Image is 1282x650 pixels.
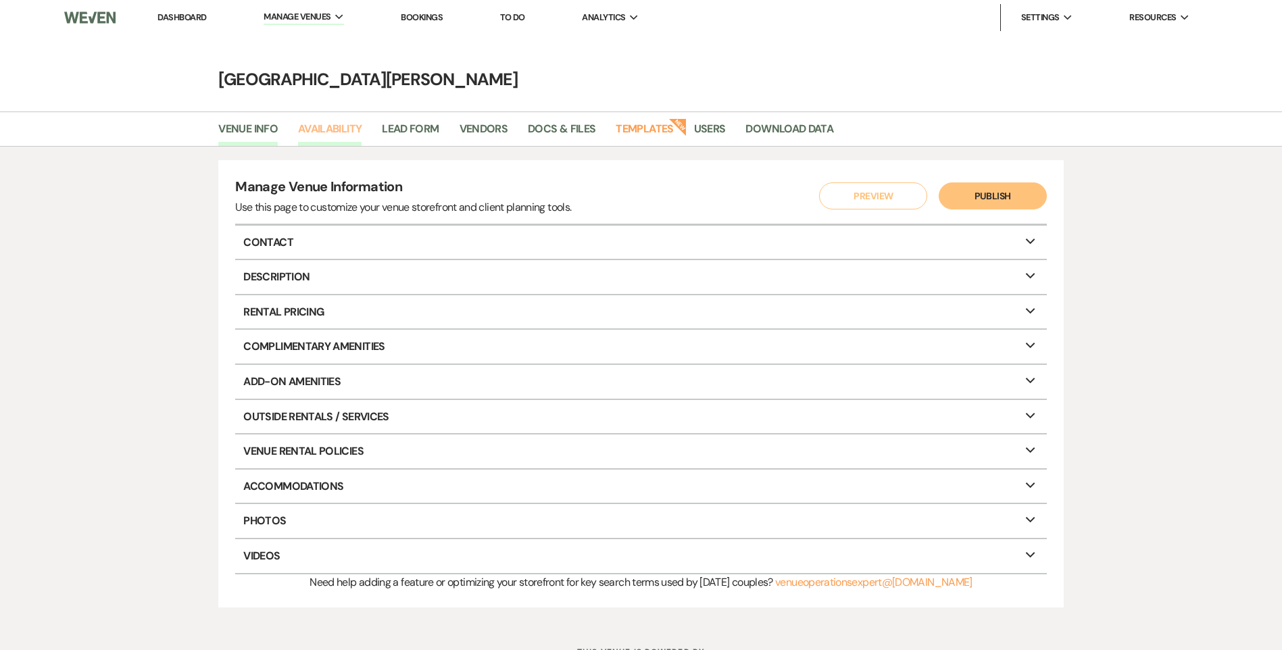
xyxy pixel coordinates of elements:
p: Add-On Amenities [235,365,1046,399]
h4: Manage Venue Information [235,177,571,199]
div: Use this page to customize your venue storefront and client planning tools. [235,199,571,216]
a: Docs & Files [528,120,595,146]
p: Videos [235,539,1046,573]
p: Contact [235,226,1046,259]
span: Analytics [582,11,625,24]
strong: New [668,117,687,136]
a: Templates [616,120,673,146]
p: Accommodations [235,470,1046,503]
a: Availability [298,120,362,146]
a: Lead Form [382,120,439,146]
a: Venue Info [218,120,278,146]
a: To Do [500,11,525,23]
span: Manage Venues [264,10,330,24]
p: Photos [235,504,1046,538]
a: Bookings [401,11,443,23]
p: Description [235,260,1046,294]
span: Settings [1021,11,1060,24]
a: Vendors [460,120,508,146]
a: Users [694,120,726,146]
a: Download Data [745,120,833,146]
img: Weven Logo [64,3,116,32]
span: Resources [1129,11,1176,24]
a: Dashboard [157,11,206,23]
button: Publish [939,182,1047,209]
a: venueoperationsexpert@[DOMAIN_NAME] [775,575,972,589]
a: Preview [816,182,924,209]
p: Outside Rentals / Services [235,400,1046,434]
span: Need help adding a feature or optimizing your storefront for key search terms used by [DATE] coup... [310,575,772,589]
p: Venue Rental Policies [235,434,1046,468]
button: Preview [819,182,927,209]
p: Complimentary Amenities [235,330,1046,364]
p: Rental Pricing [235,295,1046,329]
h4: [GEOGRAPHIC_DATA][PERSON_NAME] [155,68,1128,91]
